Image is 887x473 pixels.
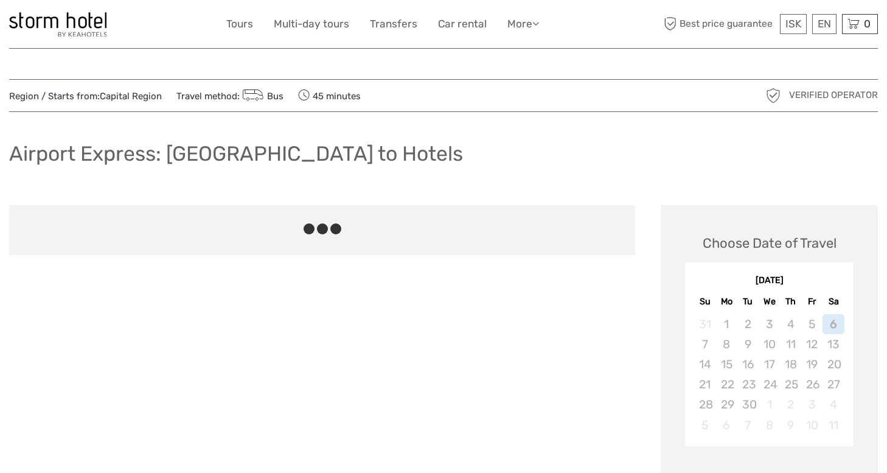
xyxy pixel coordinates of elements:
div: month 2025-09 [689,314,849,435]
div: Not available Sunday, October 5th, 2025 [694,415,715,435]
div: Not available Tuesday, September 30th, 2025 [737,394,759,415]
div: Not available Friday, October 3rd, 2025 [801,394,823,415]
div: Not available Wednesday, October 1st, 2025 [759,394,780,415]
div: Su [694,293,715,310]
div: Not available Thursday, October 9th, 2025 [780,415,801,435]
div: Not available Thursday, September 11th, 2025 [780,334,801,354]
div: Not available Monday, September 22nd, 2025 [716,374,737,394]
div: Not available Tuesday, September 16th, 2025 [737,354,759,374]
span: Region / Starts from: [9,90,162,103]
div: Not available Wednesday, September 24th, 2025 [759,374,780,394]
a: Capital Region [100,91,162,102]
div: Choose Date of Travel [703,234,837,253]
div: Not available Tuesday, September 23rd, 2025 [737,374,759,394]
div: Not available Tuesday, October 7th, 2025 [737,415,759,435]
div: Not available Thursday, September 4th, 2025 [780,314,801,334]
div: Not available Wednesday, September 3rd, 2025 [759,314,780,334]
div: Not available Wednesday, October 8th, 2025 [759,415,780,435]
span: Best price guarantee [661,14,777,34]
div: Fr [801,293,823,310]
div: Mo [716,293,737,310]
div: Not available Friday, October 10th, 2025 [801,415,823,435]
a: More [507,15,539,33]
div: Th [780,293,801,310]
span: Verified Operator [789,89,878,102]
a: Tours [226,15,253,33]
div: Not available Monday, September 1st, 2025 [716,314,737,334]
div: [DATE] [685,275,854,287]
div: Not available Thursday, September 18th, 2025 [780,354,801,374]
div: Not available Saturday, September 27th, 2025 [823,374,844,394]
div: We [759,293,780,310]
div: Not available Sunday, September 7th, 2025 [694,334,715,354]
div: Not available Sunday, September 28th, 2025 [694,394,715,415]
div: Not available Saturday, September 6th, 2025 [823,314,844,334]
img: verified_operator_grey_128.png [764,86,783,105]
div: Not available Tuesday, September 2nd, 2025 [737,314,759,334]
div: Not available Wednesday, September 17th, 2025 [759,354,780,374]
div: Not available Friday, September 19th, 2025 [801,354,823,374]
span: Travel method: [176,87,283,104]
a: Bus [240,91,283,102]
div: EN [812,14,837,34]
div: Not available Thursday, September 25th, 2025 [780,374,801,394]
span: 45 minutes [298,87,361,104]
h1: Airport Express: [GEOGRAPHIC_DATA] to Hotels [9,141,463,166]
div: Not available Friday, September 26th, 2025 [801,374,823,394]
div: Not available Sunday, September 21st, 2025 [694,374,715,394]
div: Not available Sunday, September 14th, 2025 [694,354,715,374]
span: 0 [862,18,872,30]
div: Not available Saturday, September 13th, 2025 [823,334,844,354]
div: Not available Monday, September 8th, 2025 [716,334,737,354]
div: Not available Wednesday, September 10th, 2025 [759,334,780,354]
div: Sa [823,293,844,310]
img: 100-ccb843ef-9ccf-4a27-8048-e049ba035d15_logo_small.jpg [9,12,106,37]
span: ISK [785,18,801,30]
div: Not available Monday, September 15th, 2025 [716,354,737,374]
a: Multi-day tours [274,15,349,33]
div: Not available Saturday, October 11th, 2025 [823,415,844,435]
div: Not available Saturday, October 4th, 2025 [823,394,844,415]
div: Not available Friday, September 5th, 2025 [801,314,823,334]
div: Not available Sunday, August 31st, 2025 [694,314,715,334]
div: Not available Thursday, October 2nd, 2025 [780,394,801,415]
div: Not available Friday, September 12th, 2025 [801,334,823,354]
div: Not available Monday, October 6th, 2025 [716,415,737,435]
div: Not available Saturday, September 20th, 2025 [823,354,844,374]
div: Not available Tuesday, September 9th, 2025 [737,334,759,354]
div: Tu [737,293,759,310]
a: Car rental [438,15,487,33]
a: Transfers [370,15,417,33]
div: Not available Monday, September 29th, 2025 [716,394,737,415]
